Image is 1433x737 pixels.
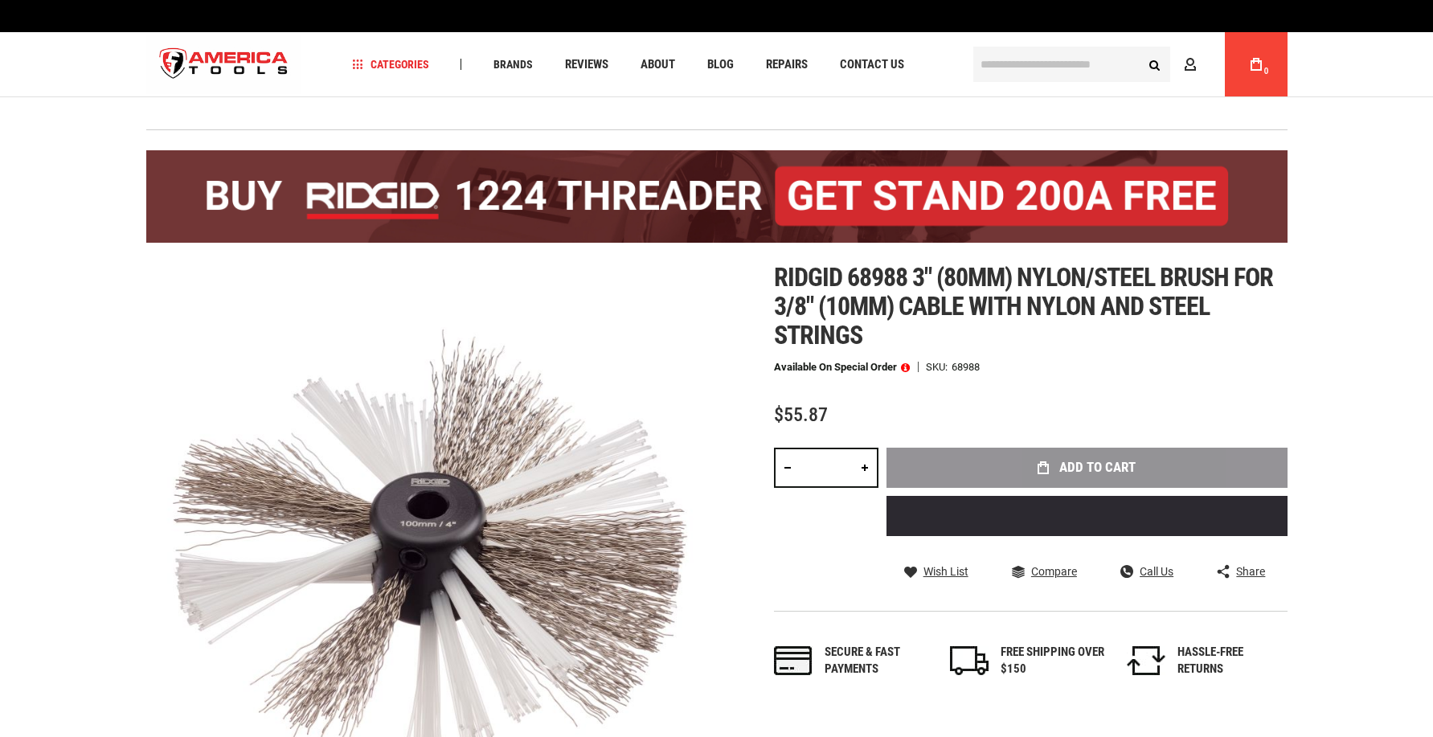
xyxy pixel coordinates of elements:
[840,59,904,71] span: Contact Us
[766,59,808,71] span: Repairs
[1140,49,1170,80] button: Search
[146,35,302,95] a: store logo
[825,644,929,678] div: Secure & fast payments
[923,566,968,577] span: Wish List
[700,54,741,76] a: Blog
[952,362,980,372] div: 68988
[1140,566,1173,577] span: Call Us
[707,59,734,71] span: Blog
[146,150,1288,243] img: BOGO: Buy the RIDGID® 1224 Threader (26092), get the 92467 200A Stand FREE!
[1241,32,1271,96] a: 0
[558,54,616,76] a: Reviews
[774,262,1274,350] span: Ridgid 68988 3" (80mm) nylon/steel brush for 3/8" (10mm) cable with nylon and steel strings
[1012,564,1077,579] a: Compare
[1177,644,1282,678] div: HASSLE-FREE RETURNS
[1264,67,1269,76] span: 0
[950,646,989,675] img: shipping
[833,54,911,76] a: Contact Us
[493,59,533,70] span: Brands
[1236,566,1265,577] span: Share
[774,362,910,373] p: Available on Special Order
[565,59,608,71] span: Reviews
[486,54,540,76] a: Brands
[1127,646,1165,675] img: returns
[633,54,682,76] a: About
[926,362,952,372] strong: SKU
[774,403,828,426] span: $55.87
[345,54,436,76] a: Categories
[904,564,968,579] a: Wish List
[641,59,675,71] span: About
[759,54,815,76] a: Repairs
[774,646,813,675] img: payments
[352,59,429,70] span: Categories
[1120,564,1173,579] a: Call Us
[1001,644,1105,678] div: FREE SHIPPING OVER $150
[1031,566,1077,577] span: Compare
[146,35,302,95] img: America Tools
